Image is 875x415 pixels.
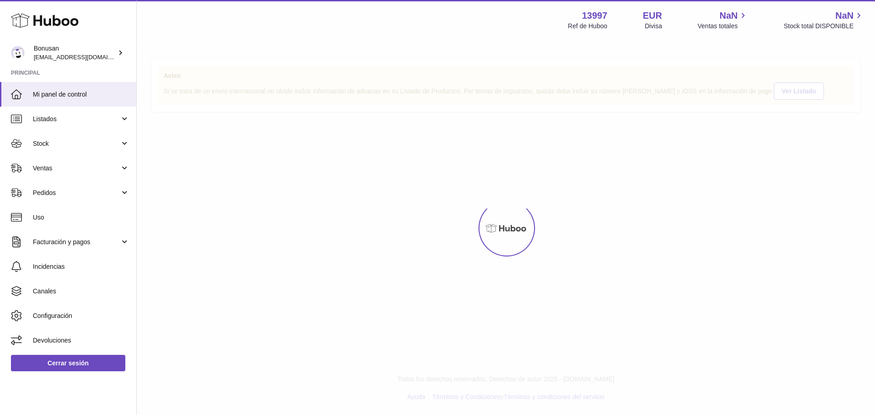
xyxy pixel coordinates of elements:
[698,10,748,31] a: NaN Ventas totales
[34,53,134,61] span: [EMAIL_ADDRESS][DOMAIN_NAME]
[33,139,120,148] span: Stock
[643,10,662,22] strong: EUR
[784,10,864,31] a: NaN Stock total DISPONIBLE
[784,22,864,31] span: Stock total DISPONIBLE
[33,262,129,271] span: Incidencias
[33,287,129,296] span: Canales
[33,336,129,345] span: Devoluciones
[33,238,120,246] span: Facturación y pagos
[33,213,129,222] span: Uso
[11,46,25,60] img: internalAdmin-13997@internal.huboo.com
[33,312,129,320] span: Configuración
[568,22,607,31] div: Ref de Huboo
[11,355,125,371] a: Cerrar sesión
[835,10,854,22] span: NaN
[33,115,120,123] span: Listados
[645,22,662,31] div: Divisa
[720,10,738,22] span: NaN
[33,90,129,99] span: Mi panel de control
[582,10,607,22] strong: 13997
[34,44,116,61] div: Bonusan
[33,164,120,173] span: Ventas
[33,189,120,197] span: Pedidos
[698,22,748,31] span: Ventas totales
